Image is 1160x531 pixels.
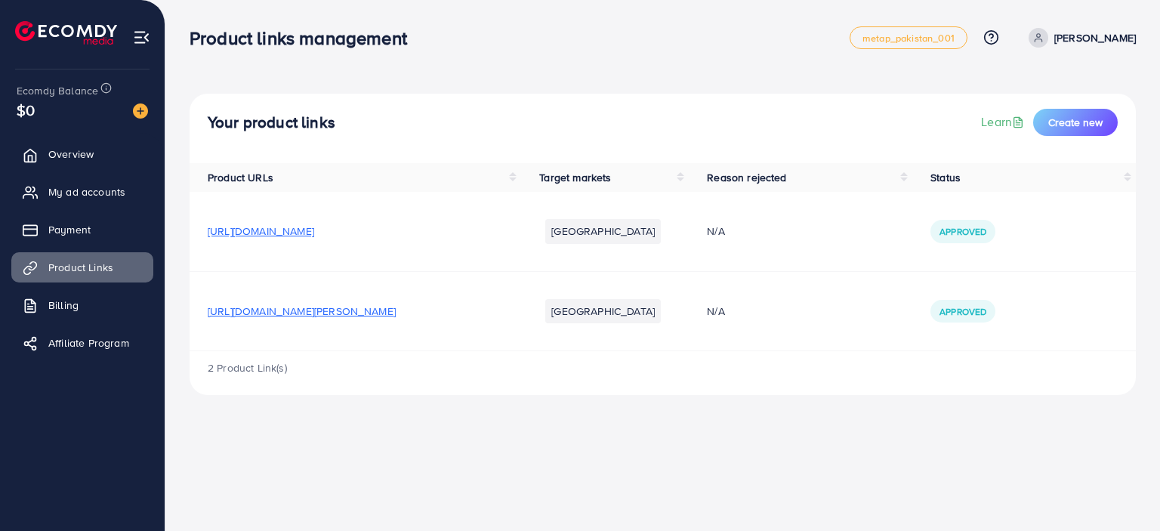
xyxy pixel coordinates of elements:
h4: Your product links [208,113,335,132]
h3: Product links management [190,27,419,49]
span: [URL][DOMAIN_NAME][PERSON_NAME] [208,304,396,319]
span: N/A [707,304,724,319]
span: Product URLs [208,170,273,185]
span: metap_pakistan_001 [862,33,955,43]
img: logo [15,21,117,45]
img: menu [133,29,150,46]
iframe: Chat [1096,463,1149,520]
li: [GEOGRAPHIC_DATA] [545,299,661,323]
span: Target markets [539,170,611,185]
a: [PERSON_NAME] [1023,28,1136,48]
li: [GEOGRAPHIC_DATA] [545,219,661,243]
a: My ad accounts [11,177,153,207]
span: Payment [48,222,91,237]
span: Approved [939,305,986,318]
span: Status [930,170,961,185]
span: Reason rejected [707,170,786,185]
a: Overview [11,139,153,169]
a: metap_pakistan_001 [850,26,967,49]
span: $0 [17,99,35,121]
span: My ad accounts [48,184,125,199]
button: Create new [1033,109,1118,136]
span: 2 Product Link(s) [208,360,287,375]
span: [URL][DOMAIN_NAME] [208,224,314,239]
a: Product Links [11,252,153,282]
p: [PERSON_NAME] [1054,29,1136,47]
span: Affiliate Program [48,335,129,350]
span: Approved [939,225,986,238]
span: Billing [48,298,79,313]
a: Affiliate Program [11,328,153,358]
span: Overview [48,147,94,162]
span: Product Links [48,260,113,275]
a: Payment [11,215,153,245]
a: Billing [11,290,153,320]
span: Ecomdy Balance [17,83,98,98]
img: image [133,103,148,119]
span: Create new [1048,115,1103,130]
a: Learn [981,113,1027,131]
span: N/A [707,224,724,239]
